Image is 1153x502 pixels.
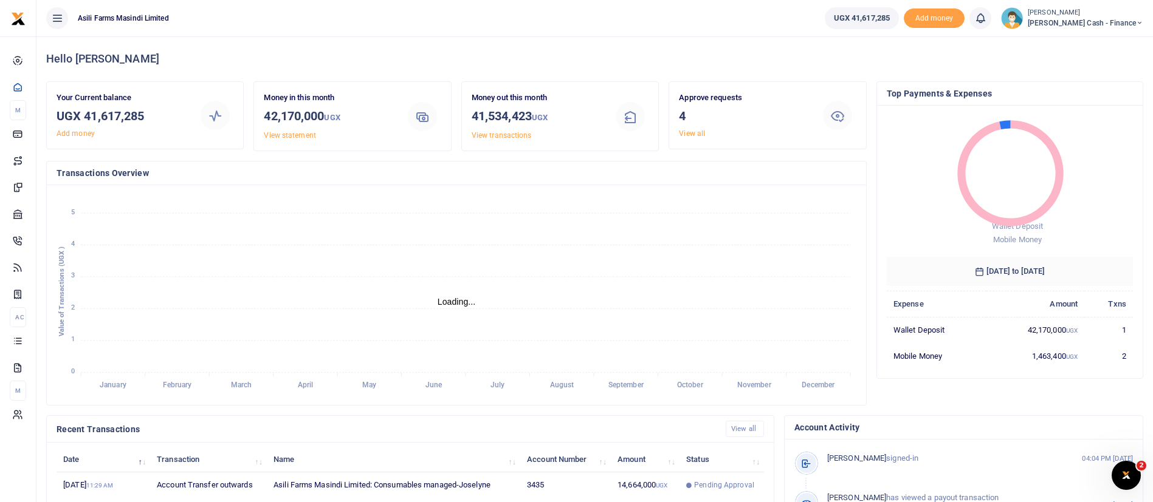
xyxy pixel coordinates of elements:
[438,297,476,307] text: Loading...
[887,343,986,368] td: Mobile Money
[726,421,764,437] a: View all
[802,381,835,390] tspan: December
[887,257,1133,286] h6: [DATE] to [DATE]
[71,336,75,344] tspan: 1
[57,422,716,436] h4: Recent Transactions
[827,452,1056,465] p: signed-in
[163,381,192,390] tspan: February
[264,131,315,140] a: View statement
[1084,291,1133,317] th: Txns
[1084,343,1133,368] td: 2
[904,8,965,29] li: Toup your wallet
[267,446,520,472] th: Name: activate to sort column ascending
[737,381,772,390] tspan: November
[1137,461,1146,470] span: 2
[231,381,252,390] tspan: March
[993,235,1042,244] span: Mobile Money
[11,13,26,22] a: logo-small logo-large logo-large
[46,52,1143,66] h4: Hello [PERSON_NAME]
[904,13,965,22] a: Add money
[57,107,187,125] h3: UGX 41,617,285
[986,291,1084,317] th: Amount
[1112,461,1141,490] iframe: Intercom live chat
[611,446,680,472] th: Amount: activate to sort column ascending
[298,381,313,390] tspan: April
[71,272,75,280] tspan: 3
[57,166,856,180] h4: Transactions Overview
[57,446,150,472] th: Date: activate to sort column descending
[264,107,394,127] h3: 42,170,000
[679,92,810,104] p: Approve requests
[57,129,95,138] a: Add money
[532,113,548,122] small: UGX
[73,13,174,24] span: Asili Farms Masindi Limited
[71,240,75,248] tspan: 4
[904,8,965,29] span: Add money
[520,446,611,472] th: Account Number: activate to sort column ascending
[887,317,986,343] td: Wallet Deposit
[71,208,75,216] tspan: 5
[827,493,886,502] span: [PERSON_NAME]
[986,317,1084,343] td: 42,170,000
[825,7,899,29] a: UGX 41,617,285
[1028,8,1143,18] small: [PERSON_NAME]
[490,381,504,390] tspan: July
[677,381,704,390] tspan: October
[611,472,680,498] td: 14,664,000
[834,12,890,24] span: UGX 41,617,285
[472,92,602,104] p: Money out this month
[1066,353,1078,360] small: UGX
[362,381,376,390] tspan: May
[100,381,126,390] tspan: January
[820,7,904,29] li: Wallet ballance
[1066,327,1078,334] small: UGX
[1001,7,1143,29] a: profile-user [PERSON_NAME] [PERSON_NAME] Cash - Finance
[694,480,754,490] span: Pending Approval
[71,304,75,311] tspan: 2
[425,381,442,390] tspan: June
[656,482,667,489] small: UGX
[472,107,602,127] h3: 41,534,423
[794,421,1133,434] h4: Account Activity
[10,307,26,327] li: Ac
[150,446,267,472] th: Transaction: activate to sort column ascending
[58,246,66,337] text: Value of Transactions (UGX )
[992,222,1043,231] span: Wallet Deposit
[264,92,394,104] p: Money in this month
[1028,18,1143,29] span: [PERSON_NAME] Cash - Finance
[10,100,26,120] li: M
[324,113,340,122] small: UGX
[150,472,267,498] td: Account Transfer outwards
[71,367,75,375] tspan: 0
[986,343,1084,368] td: 1,463,400
[1082,453,1133,464] small: 04:04 PM [DATE]
[887,87,1133,100] h4: Top Payments & Expenses
[827,453,886,463] span: [PERSON_NAME]
[679,129,705,138] a: View all
[520,472,611,498] td: 3435
[267,472,520,498] td: Asili Farms Masindi Limited: Consumables managed-Joselyne
[86,482,114,489] small: 11:29 AM
[472,131,532,140] a: View transactions
[1084,317,1133,343] td: 1
[10,381,26,401] li: M
[679,107,810,125] h3: 4
[57,472,150,498] td: [DATE]
[1001,7,1023,29] img: profile-user
[11,12,26,26] img: logo-small
[550,381,574,390] tspan: August
[57,92,187,104] p: Your Current balance
[680,446,764,472] th: Status: activate to sort column ascending
[887,291,986,317] th: Expense
[608,381,644,390] tspan: September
